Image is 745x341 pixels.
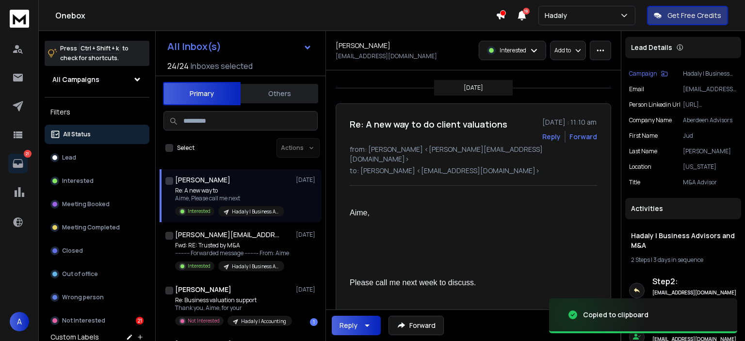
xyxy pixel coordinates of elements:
p: Out of office [62,270,98,278]
p: Closed [62,247,83,255]
div: Forward [569,132,597,142]
button: Reply [332,316,381,335]
h1: [PERSON_NAME] [336,41,390,50]
p: ---------- Forwarded message --------- From: Aime [175,249,289,257]
p: First Name [629,132,658,140]
button: Reply [542,132,561,142]
button: All Inbox(s) [160,37,320,56]
button: All Status [45,125,149,144]
h6: Step 2 : [652,276,737,287]
p: Aime, Please call me next [175,195,284,202]
h1: Onebox [55,10,496,21]
p: [DATE] [464,84,483,92]
p: Interested [188,208,211,215]
p: [URL][DOMAIN_NAME] [683,101,737,109]
span: Ctrl + Shift + k [79,43,120,54]
div: | [631,256,735,264]
h1: All Inbox(s) [167,42,221,51]
button: Out of office [45,264,149,284]
p: Thank you, Aime, for your [175,304,292,312]
p: Add to [554,47,571,54]
p: Fwd: RE: Trusted by M&A [175,242,289,249]
button: A [10,312,29,331]
p: [DATE] [296,286,318,293]
a: 21 [8,154,28,173]
h1: Re: A new way to do client valuations [350,117,507,131]
div: Copied to clipboard [583,310,648,320]
p: Hadaly | Business Advisors and M&A [683,70,737,78]
p: Campaign [629,70,657,78]
span: 3 days in sequence [653,256,703,264]
h1: [PERSON_NAME] [175,175,230,185]
p: Person Linkedin Url [629,101,680,109]
h1: [PERSON_NAME][EMAIL_ADDRESS][PERSON_NAME][DOMAIN_NAME] +1 [175,230,282,240]
p: Aberdeen Advisors [683,116,737,124]
p: Interested [500,47,526,54]
p: [EMAIL_ADDRESS][DOMAIN_NAME] [683,85,737,93]
span: 24 / 24 [167,60,189,72]
h6: [EMAIL_ADDRESS][DOMAIN_NAME] [652,289,737,296]
label: Select [177,144,194,152]
h3: Filters [45,105,149,119]
div: Please call me next week to discuss. [350,277,589,289]
img: logo [10,10,29,28]
button: Get Free Credits [647,6,728,25]
p: Jud [683,132,737,140]
div: Reply [340,321,357,330]
p: M&A Advisor [683,179,737,186]
span: 19 [523,8,530,15]
p: Not Interested [62,317,105,325]
p: All Status [63,130,91,138]
p: from: [PERSON_NAME] <[PERSON_NAME][EMAIL_ADDRESS][DOMAIN_NAME]> [350,145,597,164]
p: Re: Business valuation support [175,296,292,304]
span: 2 Steps [631,256,650,264]
p: to: [PERSON_NAME] <[EMAIL_ADDRESS][DOMAIN_NAME]> [350,166,597,176]
p: Meeting Completed [62,224,120,231]
p: Hadaly | Business Advisors and M&A [232,263,278,270]
p: Hadaly | Business Advisors and M&A [232,208,278,215]
p: Press to check for shortcuts. [60,44,129,63]
p: [US_STATE] [683,163,737,171]
p: Meeting Booked [62,200,110,208]
h1: All Campaigns [52,75,99,84]
button: All Campaigns [45,70,149,89]
p: [EMAIL_ADDRESS][DOMAIN_NAME] [336,52,437,60]
p: Hadaly [545,11,571,20]
p: [PERSON_NAME] [683,147,737,155]
p: Not Interested [188,317,220,325]
div: Activities [625,198,741,219]
p: Interested [188,262,211,270]
p: Get Free Credits [667,11,721,20]
p: [DATE] [296,176,318,184]
p: [DATE] [296,231,318,239]
button: Wrong person [45,288,149,307]
p: Lead [62,154,76,162]
button: Lead [45,148,149,167]
button: Primary [163,82,241,105]
h1: Hadaly | Business Advisors and M&A [631,231,735,250]
p: Location [629,163,651,171]
h1: [PERSON_NAME] [175,285,231,294]
p: Email [629,85,644,93]
p: Title [629,179,640,186]
button: Meeting Completed [45,218,149,237]
p: Interested [62,177,94,185]
p: Wrong person [62,293,104,301]
button: Campaign [629,70,668,78]
p: Re: A new way to [175,187,284,195]
button: Closed [45,241,149,260]
h3: Inboxes selected [191,60,253,72]
button: Interested [45,171,149,191]
p: Last Name [629,147,657,155]
div: Aime, [350,207,589,219]
p: 21 [24,150,32,158]
div: 21 [136,317,144,325]
button: Meeting Booked [45,195,149,214]
p: Company Name [629,116,672,124]
div: 1 [310,318,318,326]
button: Forward [389,316,444,335]
p: Hadaly | Accounting [241,318,286,325]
